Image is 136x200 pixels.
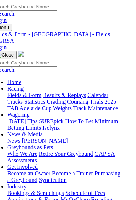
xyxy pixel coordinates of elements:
[7,79,21,85] a: Home
[7,99,23,105] a: Tracks
[7,118,123,131] div: Wagering
[65,190,105,196] a: Schedule of Fees
[42,125,60,131] a: Isolynx
[7,183,26,189] a: Industry
[7,164,38,170] a: Get Involved
[39,151,93,157] a: Retire Your Greyhound
[7,170,50,176] a: Become an Owner
[7,118,118,131] a: Minimum Betting Limits
[7,99,116,111] a: 2025 TAB Adelaide Cup
[47,99,66,105] a: Grading
[7,131,43,137] a: News & Media
[7,112,30,118] a: Wagering
[73,105,118,111] a: Track Maintenance
[7,190,64,196] a: Bookings & Scratchings
[39,118,63,124] a: SUREpick
[87,92,108,98] a: Calendar
[67,99,88,105] a: Coursing
[39,177,66,183] a: Syndication
[7,92,41,98] a: Fields & Form
[7,151,123,164] div: Greyhounds as Pets
[52,170,93,176] a: Become a Trainer
[7,151,37,157] a: Who We Are
[7,144,53,150] a: Greyhounds as Pets
[7,151,115,163] a: GAP SA Assessments
[43,92,86,98] a: Results & Replays
[7,170,123,183] div: Get Involved
[7,138,123,144] div: News & Media
[7,86,24,92] a: Racing
[7,170,120,183] a: Purchasing a Greyhound
[90,99,103,105] a: Trials
[7,138,20,144] a: News
[22,138,68,144] a: [PERSON_NAME]
[53,105,72,111] a: Weights
[65,118,94,124] a: How To Bet
[18,51,24,57] img: logo-grsa-white.png
[24,99,45,105] a: Statistics
[7,118,37,124] a: [DATE] Tips
[7,92,123,112] div: Racing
